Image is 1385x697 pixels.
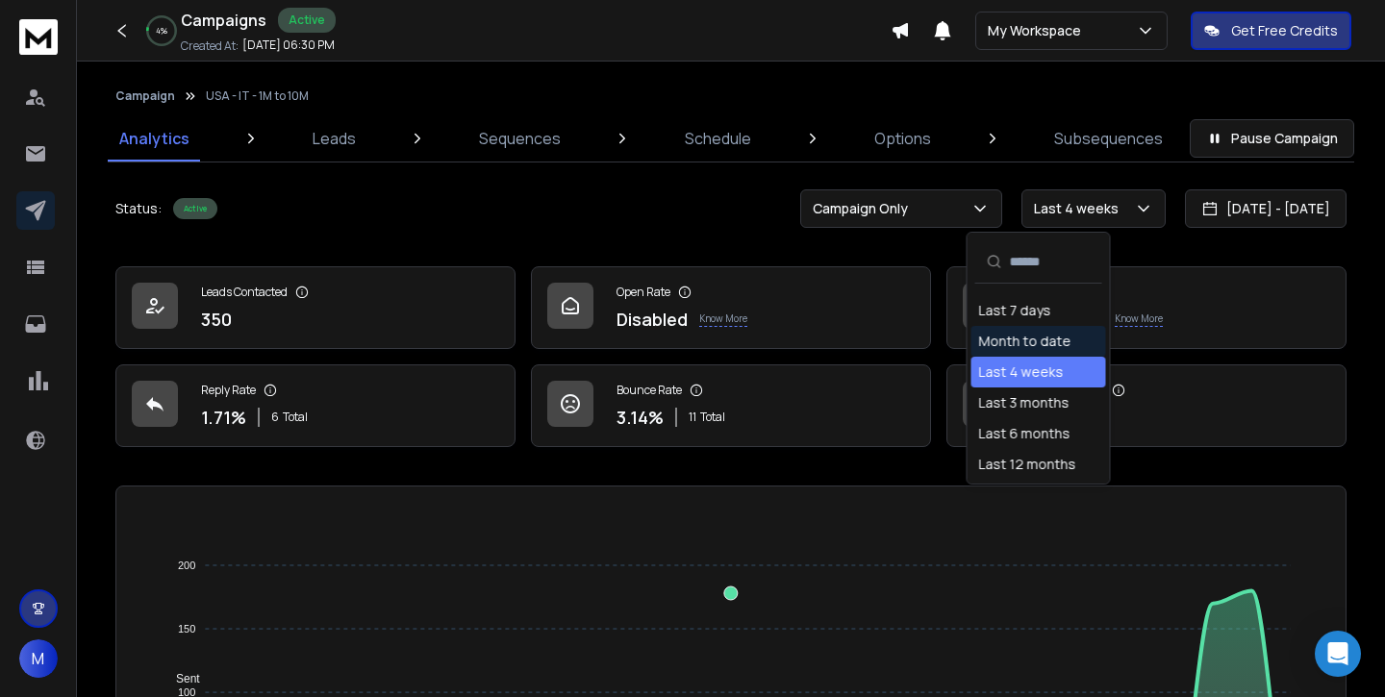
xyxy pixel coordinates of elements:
span: 6 [271,410,279,425]
p: Leads [313,127,356,150]
p: Disabled [617,306,688,333]
button: Get Free Credits [1191,12,1351,50]
p: Bounce Rate [617,383,682,398]
a: Bounce Rate3.14%11Total [531,364,931,447]
div: Active [173,198,217,219]
p: Leads Contacted [201,285,288,300]
span: 11 [689,410,696,425]
span: Sent [162,672,200,685]
div: Month to date [979,332,1071,351]
div: Last 7 days [979,301,1051,320]
a: Schedule [673,115,763,162]
p: Know More [1115,311,1163,327]
a: Click RateDisabledKnow More [946,266,1347,349]
p: Campaign Only [813,199,916,218]
button: M [19,639,58,678]
div: Last 3 months [979,393,1070,412]
a: Sequences [467,115,572,162]
a: Analytics [108,115,201,162]
span: Total [700,410,725,425]
div: Last 6 months [979,424,1070,443]
h1: Campaigns [181,9,266,32]
div: Last 12 months [979,455,1076,474]
button: Campaign [115,88,175,104]
p: Get Free Credits [1231,21,1338,40]
p: Know More [699,311,747,327]
a: Opportunities0$0 [946,364,1347,447]
tspan: 150 [178,623,195,635]
p: Sequences [479,127,561,150]
a: Leads Contacted350 [115,266,516,349]
img: logo [19,19,58,55]
p: USA - IT - 1M to 10M [206,88,309,104]
button: Pause Campaign [1190,119,1354,158]
a: Options [863,115,943,162]
p: 3.14 % [617,404,664,431]
span: Total [283,410,308,425]
p: Open Rate [617,285,670,300]
p: Reply Rate [201,383,256,398]
p: 4 % [156,25,167,37]
p: Subsequences [1054,127,1163,150]
p: Options [874,127,931,150]
a: Subsequences [1043,115,1174,162]
p: Created At: [181,38,239,54]
button: [DATE] - [DATE] [1185,189,1347,228]
p: Schedule [685,127,751,150]
a: Reply Rate1.71%6Total [115,364,516,447]
p: [DATE] 06:30 PM [242,37,335,53]
p: Analytics [119,127,189,150]
p: Last 4 weeks [1034,199,1126,218]
div: Open Intercom Messenger [1315,631,1361,677]
p: Status: [115,199,162,218]
p: 1.71 % [201,404,246,431]
div: Last 4 weeks [979,362,1064,382]
a: Leads [301,115,367,162]
div: Active [278,8,336,33]
tspan: 200 [178,560,195,571]
p: My Workspace [988,21,1089,40]
p: 350 [201,306,232,333]
a: Open RateDisabledKnow More [531,266,931,349]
